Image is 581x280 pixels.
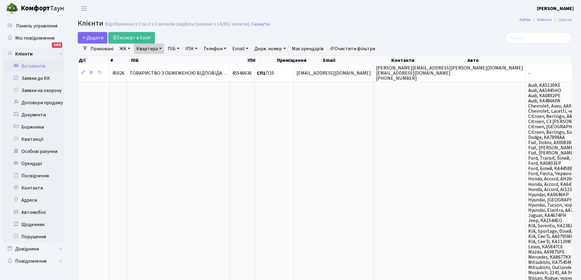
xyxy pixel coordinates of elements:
th: Email [322,56,391,65]
a: Панель управління [3,20,64,32]
span: Таун [21,3,64,14]
input: Пошук... [506,32,572,44]
th: Авто [467,56,572,65]
th: Приміщення [276,56,322,65]
a: Всі клієнти [3,60,64,72]
a: Додати [78,32,107,44]
a: Орендарі [3,158,64,170]
a: Має орендарів [289,44,326,54]
a: Адреси [3,194,64,206]
a: Заявки до КК [3,72,64,84]
a: Скинути [251,21,270,27]
img: logo.png [6,2,18,15]
a: Держ. номер [252,44,288,54]
b: СП1 [257,70,266,76]
a: Клієнти [3,48,64,60]
a: ПІБ [165,44,182,54]
a: Заявки на охорону [3,84,64,97]
span: П10 [257,70,274,76]
span: [PERSON_NAME][EMAIL_ADDRESS][PERSON_NAME][DOMAIN_NAME] [EMAIL_ADDRESS][DOMAIN_NAME] [PHONE_NUMBER] [376,65,523,82]
a: Довідники [3,243,64,255]
a: Клієнти [537,16,552,23]
a: Експорт в Excel [108,32,155,44]
li: Список [552,16,572,23]
th: Дії [78,56,110,65]
th: ПІБ [131,56,247,65]
b: Комфорт [21,3,50,13]
th: # [110,56,131,65]
a: Порушення [3,231,64,243]
a: Посвідчення [3,170,64,182]
span: Мої повідомлення [15,35,54,41]
a: ІПН [183,44,200,54]
a: Очистити фільтри [327,44,378,54]
div: Відображено з 1 по 2 з 2 записів (відфільтровано з 14,992 записів). [105,21,250,27]
a: [PERSON_NAME] [537,5,574,12]
a: Боржники [3,121,64,133]
a: Квитанції [3,133,64,145]
div: 1053 [52,42,62,48]
nav: breadcrumb [510,13,581,26]
span: 45026 [112,70,124,76]
a: Мої повідомлення1053 [3,32,64,44]
a: Автомобілі [3,206,64,218]
span: Додати [82,34,103,41]
a: Щоденник [3,218,64,231]
a: Контакти [3,182,64,194]
th: ІПН [247,56,276,65]
a: Квартира [134,44,164,54]
span: 45546636 [232,70,252,76]
span: ТОВАРИСТВО З ОБМЕЖЕНОЮ ВІДПОВІДА… [130,70,227,76]
a: Особові рахунки [3,145,64,158]
a: Email [230,44,251,54]
a: Приховані [88,44,116,54]
span: [EMAIL_ADDRESS][DOMAIN_NAME] [296,70,371,76]
a: ЖК [117,44,133,54]
a: Договори продажу [3,97,64,109]
span: Клієнти [78,18,103,29]
a: Телефон [201,44,229,54]
span: Панель управління [16,23,57,29]
a: Admin [519,16,531,23]
a: Повідомлення [3,255,64,267]
a: Документи [3,109,64,121]
span: - [528,70,530,76]
th: Контакти [391,56,467,65]
button: Переключити навігацію [76,3,91,13]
